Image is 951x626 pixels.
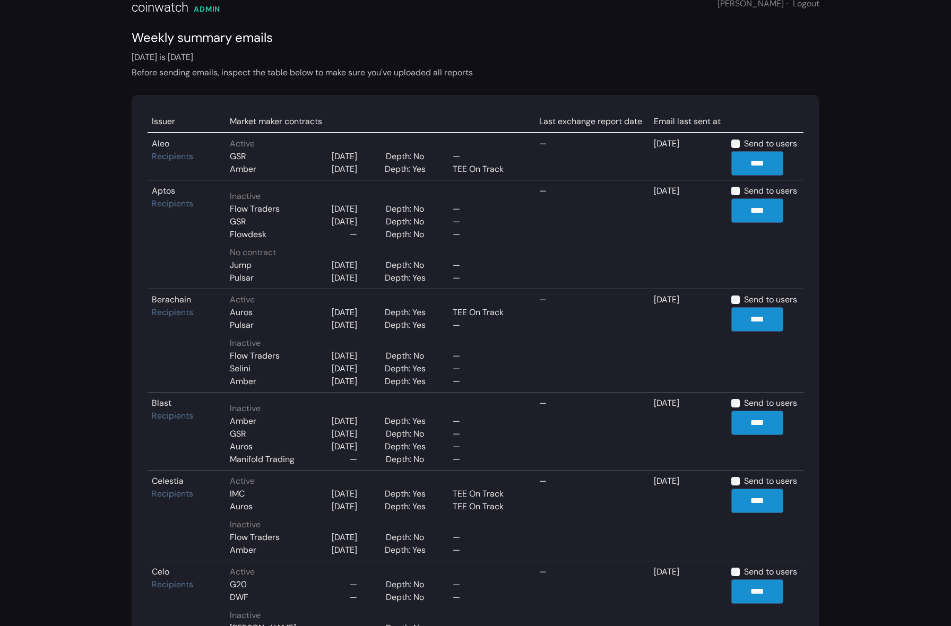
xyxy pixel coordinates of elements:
div: Pulsar [230,319,254,332]
div: IMC [230,488,245,500]
div: Before sending emails, inspect the table below to make sure you've uploaded all reports [132,66,819,79]
div: [DATE] [332,272,357,284]
div: G20 [230,578,247,591]
td: [DATE] [650,393,727,471]
div: [DATE] [332,488,357,500]
div: TEE On Track [453,306,522,319]
div: — [453,453,522,466]
div: [DATE] [332,319,357,332]
div: — [453,591,522,604]
div: — [453,272,522,284]
div: [DATE] [332,531,357,544]
div: Amber [230,544,256,557]
div: [DATE] [332,163,357,176]
div: [DATE] [332,259,357,272]
div: — [350,578,357,591]
a: Recipients [152,410,193,421]
div: — [453,428,522,440]
td: Issuer [148,111,226,133]
label: Send to users [744,137,797,150]
div: Depth: No [386,203,429,215]
div: — [453,578,522,591]
div: Active [230,293,530,306]
div: Weekly summary emails [132,28,819,47]
div: Active [230,566,530,578]
div: [DATE] [332,440,357,453]
a: Recipients [152,151,193,162]
td: [DATE] [650,180,727,289]
div: — [453,228,522,241]
div: — [453,203,522,215]
td: — [535,289,650,393]
div: — [453,150,522,163]
div: No contract [230,246,530,259]
div: Depth: No [386,591,429,604]
div: — [453,440,522,453]
td: [DATE] [650,133,727,180]
a: Recipients [152,579,193,590]
div: Auros [230,306,253,319]
div: Depth: Yes [385,272,431,284]
div: GSR [230,428,246,440]
a: Celestia [152,475,184,486]
div: Depth: Yes [385,319,431,332]
div: Amber [230,415,256,428]
div: Flow Traders [230,350,280,362]
a: Recipients [152,198,193,209]
div: Amber [230,163,256,176]
div: Inactive [230,609,530,622]
a: Recipients [152,488,193,499]
div: Inactive [230,402,530,415]
div: Depth: Yes [385,375,431,388]
div: [DATE] [332,150,357,163]
div: [DATE] [332,415,357,428]
label: Send to users [744,475,797,488]
div: Depth: Yes [385,544,431,557]
div: Depth: No [386,578,429,591]
div: — [453,415,522,428]
div: [DATE] [332,362,357,375]
div: — [453,362,522,375]
td: — [535,471,650,561]
div: Auros [230,500,253,513]
div: Inactive [230,337,530,350]
div: Flowdesk [230,228,266,241]
div: Auros [230,440,253,453]
div: Depth: Yes [385,440,431,453]
div: Depth: No [386,453,429,466]
div: — [350,591,357,604]
label: Send to users [744,185,797,197]
div: — [453,350,522,362]
div: [DATE] [332,500,357,513]
div: Flow Traders [230,203,280,215]
div: Depth: No [386,531,429,544]
div: GSR [230,150,246,163]
div: — [453,319,522,332]
div: [DATE] [332,203,357,215]
label: Send to users [744,293,797,306]
td: Last exchange report date [535,111,650,133]
a: Recipients [152,307,193,318]
div: [DATE] [332,544,357,557]
div: ADMIN [194,4,220,15]
div: Selini [230,362,250,375]
div: TEE On Track [453,163,522,176]
div: [DATE] [332,350,357,362]
div: Depth: Yes [385,488,431,500]
td: [DATE] [650,471,727,561]
div: Depth: No [386,350,429,362]
label: Send to users [744,566,797,578]
label: Send to users [744,397,797,410]
div: Active [230,137,530,150]
div: Depth: No [386,215,429,228]
div: — [350,453,357,466]
div: Depth: No [386,228,429,241]
div: TEE On Track [453,488,522,500]
div: Active [230,475,530,488]
div: — [453,259,522,272]
div: [DATE] [332,215,357,228]
div: Inactive [230,518,530,531]
div: Depth: Yes [385,500,431,513]
div: Depth: No [386,428,429,440]
td: [DATE] [650,289,727,393]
